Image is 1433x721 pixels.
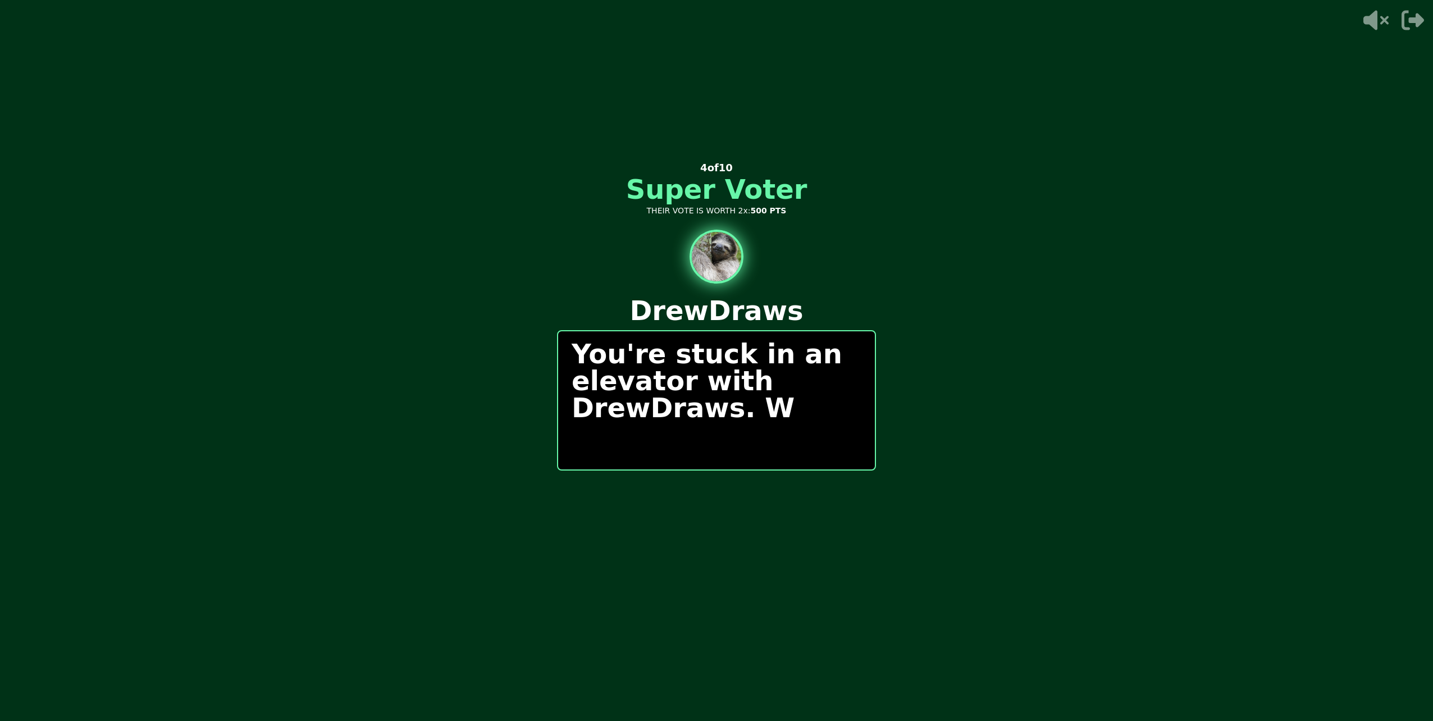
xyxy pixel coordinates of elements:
span: THEIR VOTE IS WORTH 2x: [647,206,751,215]
p: 4 of 10 [700,160,733,176]
p: DrewDraws [629,297,803,324]
strong: 500 PTS [750,206,786,215]
p: You're stuck in an elevator with DrewDraws. W [572,340,861,421]
img: hot seat user avatar [690,230,743,284]
h1: Super Voter [626,176,807,203]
